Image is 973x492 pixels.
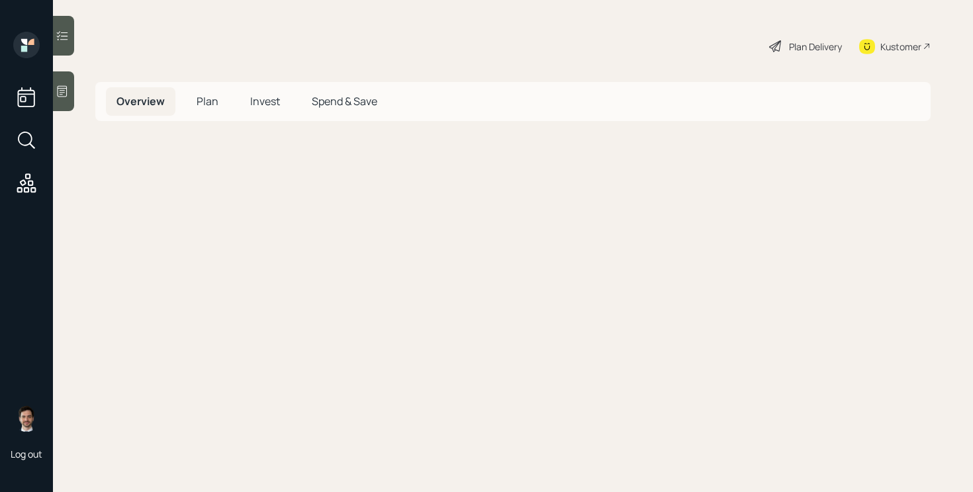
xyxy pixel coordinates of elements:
[13,405,40,432] img: jonah-coleman-headshot.png
[116,94,165,108] span: Overview
[197,94,218,108] span: Plan
[312,94,377,108] span: Spend & Save
[250,94,280,108] span: Invest
[11,448,42,460] div: Log out
[789,40,842,54] div: Plan Delivery
[880,40,921,54] div: Kustomer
